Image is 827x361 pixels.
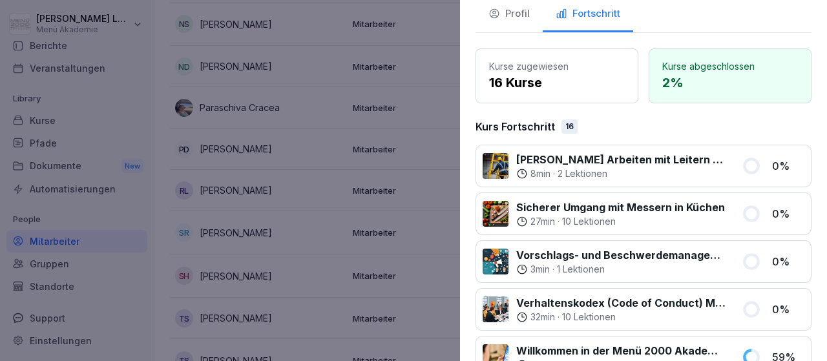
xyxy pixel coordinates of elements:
p: Kurs Fortschritt [476,119,555,134]
p: Vorschlags- und Beschwerdemanagement bei Menü 2000 [516,247,726,263]
p: 3 min [530,263,550,276]
div: · [516,215,725,228]
p: 10 Lektionen [562,215,616,228]
p: 1 Lektionen [557,263,605,276]
p: 27 min [530,215,555,228]
p: Sicherer Umgang mit Messern in Küchen [516,200,725,215]
p: 0 % [772,158,804,174]
p: 10 Lektionen [562,311,616,324]
p: 0 % [772,206,804,222]
p: [PERSON_NAME] Arbeiten mit Leitern und Tritten [516,152,726,167]
div: Profil [488,6,530,21]
p: Kurse abgeschlossen [662,59,798,73]
p: 32 min [530,311,555,324]
p: Kurse zugewiesen [489,59,625,73]
div: · [516,263,726,276]
div: · [516,311,726,324]
div: 16 [561,119,578,134]
p: Willkommen in der Menü 2000 Akademie mit Bounti! [516,343,726,358]
p: 16 Kurse [489,73,625,92]
div: Fortschritt [556,6,620,21]
div: · [516,167,726,180]
p: Verhaltenskodex (Code of Conduct) Menü 2000 [516,295,726,311]
p: 2 Lektionen [558,167,607,180]
p: 0 % [772,302,804,317]
p: 0 % [772,254,804,269]
p: 2 % [662,73,798,92]
p: 8 min [530,167,550,180]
